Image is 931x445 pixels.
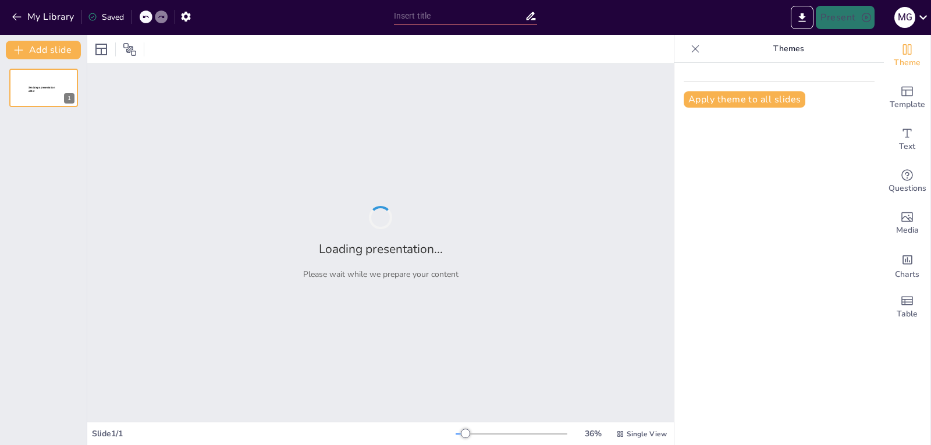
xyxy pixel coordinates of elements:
div: Change the overall theme [884,35,930,77]
span: Position [123,42,137,56]
span: Sendsteps presentation editor [29,86,55,92]
span: Media [896,224,919,237]
span: Charts [895,268,919,281]
div: Add ready made slides [884,77,930,119]
div: Layout [92,40,111,59]
span: Single View [627,429,667,439]
div: 1 [64,93,74,104]
div: Saved [88,12,124,23]
button: My Library [9,8,79,26]
div: Add a table [884,286,930,328]
input: Insert title [394,8,525,24]
span: Theme [894,56,921,69]
div: 36 % [579,428,607,439]
button: Export to PowerPoint [791,6,813,29]
div: Add text boxes [884,119,930,161]
h2: Loading presentation... [319,241,443,257]
button: Add slide [6,41,81,59]
div: Add images, graphics, shapes or video [884,202,930,244]
span: Template [890,98,925,111]
button: Present [816,6,874,29]
p: Please wait while we prepare your content [303,269,459,280]
span: Questions [889,182,926,195]
div: 1 [9,69,78,107]
button: M G [894,6,915,29]
div: Slide 1 / 1 [92,428,456,439]
span: Text [899,140,915,153]
span: Table [897,308,918,321]
div: M G [894,7,915,28]
p: Themes [705,35,872,63]
div: Get real-time input from your audience [884,161,930,202]
button: Apply theme to all slides [684,91,805,108]
div: Add charts and graphs [884,244,930,286]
